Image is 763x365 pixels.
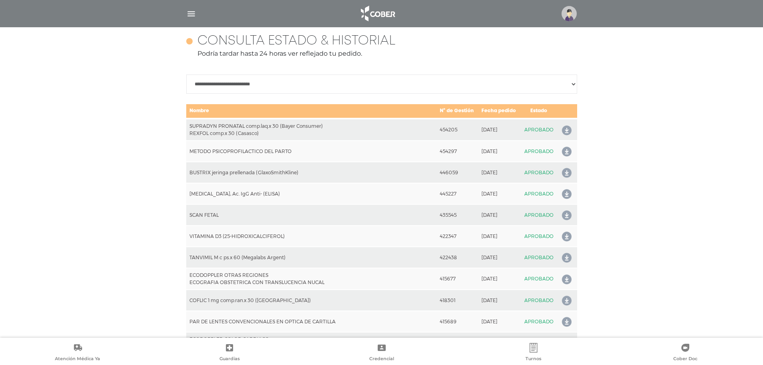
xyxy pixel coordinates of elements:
td: APROBADO [520,311,557,332]
td: [DATE] [478,204,520,226]
td: 435545 [437,204,478,226]
td: APROBADO [520,204,557,226]
td: APROBADO [520,290,557,311]
td: ECODOPPLER OTRAS REGIONES ECOGRAFIA OBSTETRICA CON TRANSLUCENCIA NUCAL [186,268,437,290]
td: APROBADO [520,162,557,183]
td: BUSTRIX jeringa prellenada (GlaxoSmithKline) [186,162,437,183]
span: Turnos [525,356,542,363]
span: Cober Doc [673,356,697,363]
td: Estado [520,104,557,119]
td: COFLIC 1 mg comp.ran.x 30 ([GEOGRAPHIC_DATA]) [186,290,437,311]
td: APROBADO [520,226,557,247]
td: ECODOPPLER COLOR CARDIACO ECODOPPLER COLOR 4 VASOS DE CUELLO [186,332,437,354]
td: APROBADO [520,119,557,141]
td: [DATE] [478,332,520,354]
td: VITAMINA D3 (25-HIDROXICALCIFEROL) [186,226,437,247]
td: APROBADO [520,332,557,354]
td: [DATE] [478,119,520,141]
td: PAR DE LENTES CONVENCIONALES EN OPTICA DE CARTILLA [186,311,437,332]
a: Turnos [457,343,609,363]
a: Atención Médica Ya [2,343,153,363]
td: 422347 [437,226,478,247]
td: [DATE] [478,141,520,162]
a: Guardias [153,343,305,363]
td: N° de Gestión [437,104,478,119]
td: [DATE] [478,268,520,290]
td: Fecha pedido [478,104,520,119]
td: [MEDICAL_DATA], Ac. IgG Anti- (ELISA) [186,183,437,204]
td: APROBADO [520,183,557,204]
td: TANVIMIL M c ps.x 60 (Megalabs Argent) [186,247,437,268]
td: [DATE] [478,311,520,332]
td: METODO PSICOPROFILACTICO DEL PARTO [186,141,437,162]
td: APROBADO [520,268,557,290]
td: SCAN FETAL [186,204,437,226]
td: 454205 [437,119,478,141]
td: 415689 [437,311,478,332]
td: APROBADO [520,247,557,268]
img: logo_cober_home-white.png [356,4,399,23]
a: Cober Doc [610,343,761,363]
td: 410000 [437,332,478,354]
td: 445227 [437,183,478,204]
td: APROBADO [520,141,557,162]
td: 418301 [437,290,478,311]
td: [DATE] [478,290,520,311]
td: 415677 [437,268,478,290]
td: 454297 [437,141,478,162]
p: Podría tardar hasta 24 horas ver reflejado tu pedido. [186,49,577,58]
td: SUPRADYN PRONATAL comp.laq.x 30 (Bayer Consumer) REXFOL comp.x 30 (Casasco) [186,119,437,141]
span: Credencial [369,356,394,363]
img: Cober_menu-lines-white.svg [186,9,196,19]
td: Nombre [186,104,437,119]
span: Atención Médica Ya [55,356,100,363]
td: [DATE] [478,162,520,183]
td: [DATE] [478,226,520,247]
td: [DATE] [478,183,520,204]
img: profile-placeholder.svg [562,6,577,21]
span: Guardias [219,356,240,363]
td: 446059 [437,162,478,183]
h4: Consulta estado & historial [197,34,395,49]
td: 422438 [437,247,478,268]
td: [DATE] [478,247,520,268]
a: Credencial [306,343,457,363]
